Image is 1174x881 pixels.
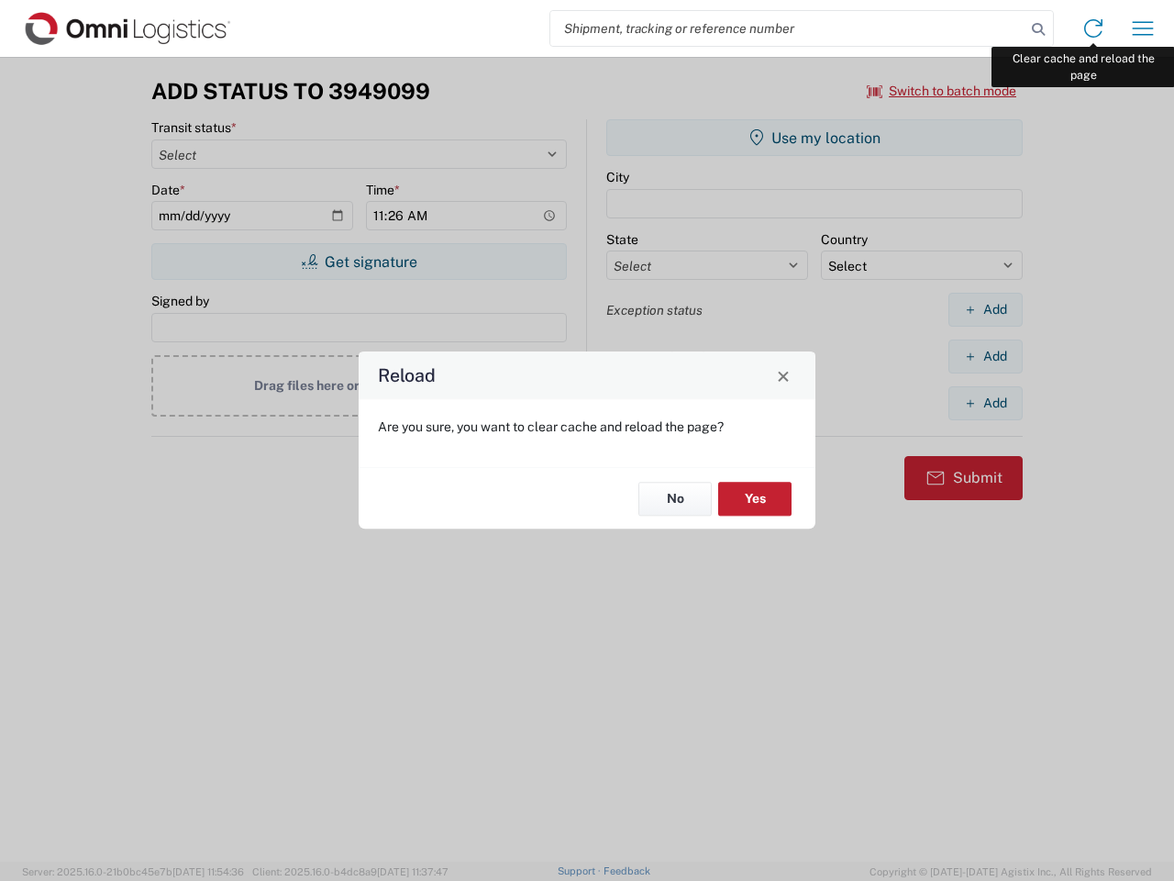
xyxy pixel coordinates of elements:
button: Yes [718,482,792,516]
button: Close [770,362,796,388]
h4: Reload [378,362,436,389]
input: Shipment, tracking or reference number [550,11,1025,46]
button: No [638,482,712,516]
p: Are you sure, you want to clear cache and reload the page? [378,418,796,435]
